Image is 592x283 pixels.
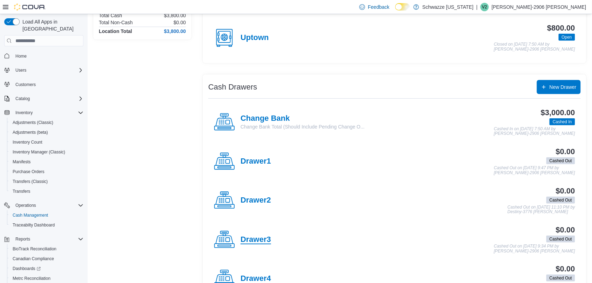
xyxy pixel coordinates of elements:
span: Transfers [13,189,30,194]
span: Operations [13,201,83,210]
span: Inventory [15,110,33,116]
span: Cashed Out [550,158,572,164]
span: Cash Management [13,212,48,218]
span: Reports [13,235,83,243]
button: Home [1,51,86,61]
button: Reports [1,234,86,244]
h4: Location Total [99,28,132,34]
h6: Total Non-Cash [99,20,133,25]
span: Inventory Count [13,139,42,145]
button: Users [1,65,86,75]
span: Cashed In [550,118,575,125]
a: Manifests [10,158,33,166]
a: Home [13,52,29,60]
h4: Drawer3 [241,235,271,244]
p: Schwazze [US_STATE] [423,3,474,11]
h4: Drawer1 [241,157,271,166]
a: Customers [13,80,39,89]
input: Dark Mode [395,3,410,11]
a: Dashboards [10,264,43,273]
button: Operations [13,201,39,210]
span: Cashed Out [546,236,575,243]
img: Cova [14,4,46,11]
div: Veronica-2906 Garcia [480,3,489,11]
button: Manifests [7,157,86,167]
span: Users [13,66,83,74]
p: Cashed Out on [DATE] 11:10 PM by Destiny-3776 [PERSON_NAME] [507,205,575,215]
span: Users [15,67,26,73]
h3: $0.00 [556,187,575,195]
button: Operations [1,200,86,210]
span: Load All Apps in [GEOGRAPHIC_DATA] [20,18,83,32]
span: Reports [15,236,30,242]
a: Adjustments (Classic) [10,118,56,127]
a: Transfers [10,187,33,196]
p: $3,800.00 [164,13,186,18]
button: Catalog [1,94,86,104]
span: Inventory [13,108,83,117]
button: Canadian Compliance [7,254,86,264]
span: BioTrack Reconciliation [13,246,56,252]
a: Dashboards [7,264,86,274]
button: Users [13,66,29,74]
button: Customers [1,79,86,90]
a: Transfers (Classic) [10,177,51,186]
span: Transfers (Classic) [13,179,48,184]
span: Home [15,53,27,59]
span: Cashed Out [550,197,572,203]
h6: Total Cash [99,13,122,18]
h3: $0.00 [556,147,575,156]
a: BioTrack Reconciliation [10,245,59,253]
span: V2 [482,3,487,11]
button: Cash Management [7,210,86,220]
span: Cashed Out [550,236,572,242]
button: Adjustments (beta) [7,127,86,137]
p: Change Bank Total (Should Include Pending Change O... [241,123,365,130]
button: Inventory Manager (Classic) [7,147,86,157]
span: Canadian Compliance [10,255,83,263]
span: Adjustments (Classic) [13,120,53,125]
span: Customers [15,82,36,87]
a: Cash Management [10,211,51,219]
p: Cashed Out on [DATE] 9:34 PM by [PERSON_NAME]-2906 [PERSON_NAME] [494,244,575,254]
h4: $3,800.00 [164,28,186,34]
span: Inventory Count [10,138,83,146]
p: | [476,3,478,11]
h3: $3,000.00 [541,108,575,117]
a: Canadian Compliance [10,255,57,263]
button: Transfers [7,186,86,196]
h3: $0.00 [556,226,575,234]
p: Cashed Out on [DATE] 9:47 PM by [PERSON_NAME]-2906 [PERSON_NAME] [494,166,575,175]
span: Purchase Orders [13,169,45,175]
span: Transfers (Classic) [10,177,83,186]
span: Metrc Reconciliation [13,276,51,281]
span: Manifests [13,159,31,165]
h3: Cash Drawers [208,83,257,91]
span: Metrc Reconciliation [10,274,83,283]
h4: Change Bank [241,114,365,123]
span: Open [559,34,575,41]
h4: Drawer2 [241,196,271,205]
span: Inventory Manager (Classic) [10,148,83,156]
a: Purchase Orders [10,167,47,176]
span: Dashboards [10,264,83,273]
p: [PERSON_NAME]-2906 [PERSON_NAME] [492,3,586,11]
p: Cashed In on [DATE] 7:50 AM by [PERSON_NAME]-2906 [PERSON_NAME] [494,127,575,136]
span: Feedback [368,4,389,11]
span: Cash Management [10,211,83,219]
span: Cashed Out [546,157,575,164]
a: Inventory Manager (Classic) [10,148,68,156]
span: Open [562,34,572,40]
button: Reports [13,235,33,243]
button: Inventory Count [7,137,86,147]
button: Catalog [13,94,33,103]
button: Inventory [13,108,35,117]
span: Cashed Out [546,197,575,204]
span: Cashed Out [550,275,572,281]
button: Adjustments (Classic) [7,118,86,127]
button: BioTrack Reconciliation [7,244,86,254]
h3: $800.00 [547,24,575,32]
span: Cashed Out [546,275,575,282]
span: Transfers [10,187,83,196]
